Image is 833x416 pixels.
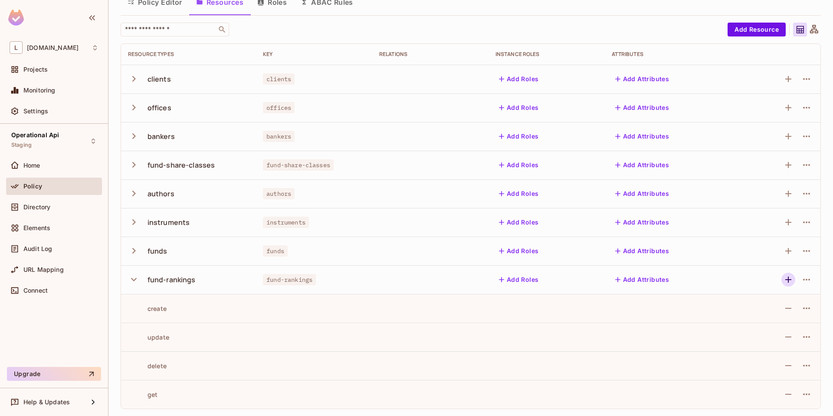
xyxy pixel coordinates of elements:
[263,102,295,113] span: offices
[263,274,316,285] span: fund-rankings
[612,158,673,172] button: Add Attributes
[23,162,40,169] span: Home
[263,188,295,199] span: authors
[128,390,157,399] div: get
[612,187,673,201] button: Add Attributes
[263,159,334,171] span: fund-share-classes
[148,246,167,256] div: funds
[23,183,42,190] span: Policy
[7,367,101,381] button: Upgrade
[11,132,59,139] span: Operational Api
[263,245,288,257] span: funds
[612,273,673,287] button: Add Attributes
[495,187,542,201] button: Add Roles
[495,273,542,287] button: Add Roles
[148,132,175,141] div: bankers
[128,51,249,58] div: Resource Types
[23,399,70,406] span: Help & Updates
[263,131,295,142] span: bankers
[263,51,365,58] div: Key
[128,333,169,341] div: update
[23,108,48,115] span: Settings
[495,72,542,86] button: Add Roles
[23,287,48,294] span: Connect
[612,72,673,86] button: Add Attributes
[148,74,171,84] div: clients
[148,275,196,284] div: fund-rankings
[612,129,673,143] button: Add Attributes
[148,103,171,112] div: offices
[128,304,167,313] div: create
[148,189,174,198] div: authors
[612,215,673,229] button: Add Attributes
[495,215,542,229] button: Add Roles
[495,101,542,115] button: Add Roles
[23,87,56,94] span: Monitoring
[23,66,48,73] span: Projects
[728,23,786,36] button: Add Resource
[148,160,215,170] div: fund-share-classes
[128,362,167,370] div: delete
[8,10,24,26] img: SReyMgAAAABJRU5ErkJggg==
[23,204,50,211] span: Directory
[495,129,542,143] button: Add Roles
[10,41,23,54] span: L
[612,101,673,115] button: Add Attributes
[612,51,731,58] div: Attributes
[23,266,64,273] span: URL Mapping
[11,142,32,149] span: Staging
[495,158,542,172] button: Add Roles
[23,245,52,252] span: Audit Log
[148,218,190,227] div: instruments
[612,244,673,258] button: Add Attributes
[495,51,598,58] div: Instance roles
[27,44,79,51] span: Workspace: lakpa.cl
[495,244,542,258] button: Add Roles
[263,73,295,85] span: clients
[379,51,482,58] div: Relations
[23,225,50,231] span: Elements
[263,217,309,228] span: instruments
